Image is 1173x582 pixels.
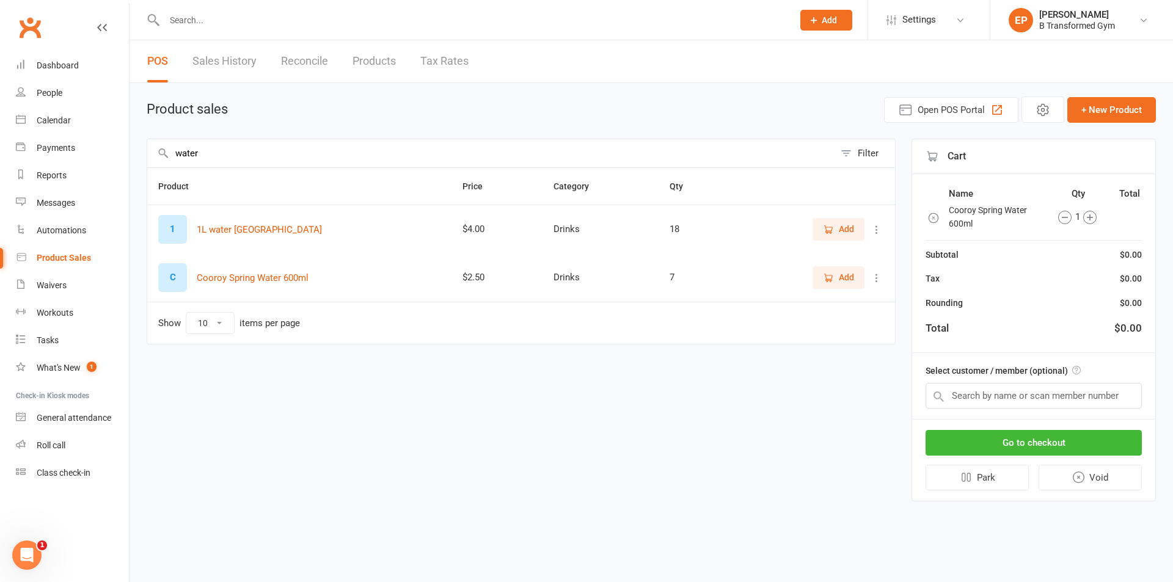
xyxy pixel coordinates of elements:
[37,115,71,125] div: Calendar
[158,179,202,194] button: Product
[37,143,75,153] div: Payments
[1120,296,1142,310] div: $0.00
[16,162,129,189] a: Reports
[1120,248,1142,261] div: $0.00
[16,327,129,354] a: Tasks
[37,413,111,423] div: General attendance
[902,6,936,34] span: Settings
[37,540,47,550] span: 1
[37,363,81,373] div: What's New
[926,248,959,261] div: Subtotal
[16,52,129,79] a: Dashboard
[37,170,67,180] div: Reports
[670,272,728,283] div: 7
[158,263,187,292] div: C
[37,60,79,70] div: Dashboard
[147,40,168,82] a: POS
[281,40,328,82] a: Reconcile
[670,224,728,235] div: 18
[16,244,129,272] a: Product Sales
[554,224,648,235] div: Drinks
[858,146,879,161] div: Filter
[839,271,854,284] span: Add
[948,186,1045,202] th: Name
[37,440,65,450] div: Roll call
[1114,320,1142,336] div: $0.00
[87,362,97,372] span: 1
[192,40,257,82] a: Sales History
[37,198,75,208] div: Messages
[1047,209,1108,224] div: 1
[16,432,129,459] a: Roll call
[37,468,90,478] div: Class check-in
[16,79,129,107] a: People
[918,103,985,117] span: Open POS Portal
[1120,272,1142,285] div: $0.00
[462,224,532,235] div: $4.00
[37,335,59,345] div: Tasks
[16,272,129,299] a: Waivers
[554,272,648,283] div: Drinks
[462,181,496,191] span: Price
[197,222,322,237] button: 1L water [GEOGRAPHIC_DATA]
[926,320,949,336] div: Total
[926,383,1142,409] input: Search by name or scan member number
[822,15,837,25] span: Add
[147,139,835,167] input: Search products by name, or scan product code
[16,217,129,244] a: Automations
[1039,465,1142,490] button: Void
[1039,9,1115,20] div: [PERSON_NAME]
[926,430,1142,456] button: Go to checkout
[158,181,202,191] span: Product
[800,10,852,31] button: Add
[462,272,532,283] div: $2.50
[12,540,42,570] iframe: Intercom live chat
[670,181,696,191] span: Qty
[16,134,129,162] a: Payments
[15,12,45,43] a: Clubworx
[197,271,309,285] button: Cooroy Spring Water 600ml
[926,465,1029,490] button: Park
[926,296,963,310] div: Rounding
[16,299,129,327] a: Workouts
[16,189,129,217] a: Messages
[37,280,67,290] div: Waivers
[926,272,940,285] div: Tax
[948,203,1045,231] td: Cooroy Spring Water 600ml
[353,40,396,82] a: Products
[16,459,129,487] a: Class kiosk mode
[37,88,62,98] div: People
[839,222,854,236] span: Add
[912,139,1155,174] div: Cart
[420,40,469,82] a: Tax Rates
[835,139,895,167] button: Filter
[37,225,86,235] div: Automations
[554,179,602,194] button: Category
[239,318,300,329] div: items per page
[813,218,864,240] button: Add
[161,12,784,29] input: Search...
[1009,8,1033,32] div: EP
[1112,186,1141,202] th: Total
[37,253,91,263] div: Product Sales
[670,179,696,194] button: Qty
[926,364,1081,377] label: Select customer / member (optional)
[147,102,228,117] h1: Product sales
[158,215,187,244] div: 1
[554,181,602,191] span: Category
[884,97,1018,123] button: Open POS Portal
[462,179,496,194] button: Price
[158,312,300,334] div: Show
[16,107,129,134] a: Calendar
[16,354,129,382] a: What's New1
[1046,186,1110,202] th: Qty
[1039,20,1115,31] div: B Transformed Gym
[1067,97,1156,123] button: + New Product
[16,404,129,432] a: General attendance kiosk mode
[813,266,864,288] button: Add
[37,308,73,318] div: Workouts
